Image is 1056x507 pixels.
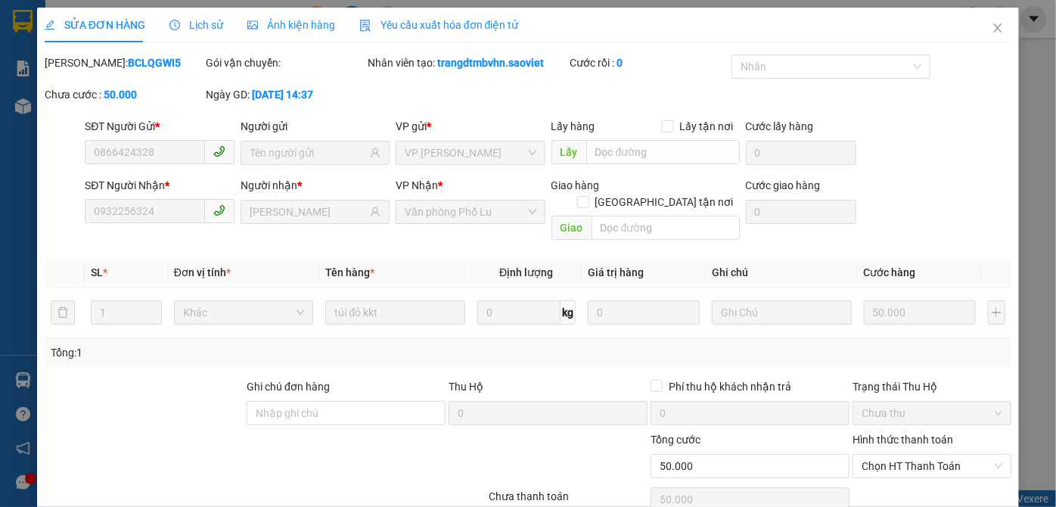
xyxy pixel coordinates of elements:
div: Cước rồi : [570,54,728,71]
span: Lịch sử [169,19,223,31]
div: Ngày GD: [207,86,365,103]
span: Định lượng [499,266,553,278]
input: Ghi chú đơn hàng [247,401,446,425]
span: Đơn vị tính [174,266,231,278]
label: Ghi chú đơn hàng [247,381,330,393]
span: Giá trị hàng [588,266,644,278]
span: kg [561,300,576,325]
div: Nhân viên tạo: [368,54,567,71]
span: Giao hàng [551,179,600,191]
button: plus [988,300,1006,325]
div: Chưa cước : [45,86,203,103]
span: Phí thu hộ khách nhận trả [663,378,797,395]
span: phone [213,145,225,157]
b: [DATE] 14:37 [253,89,314,101]
img: icon [359,20,371,32]
b: trangdtmbvhn.saoviet [437,57,544,69]
span: VP Nhận [396,179,438,191]
input: Cước giao hàng [746,200,856,224]
th: Ghi chú [706,258,858,288]
input: Tên người gửi [250,145,367,161]
span: Giao [551,216,592,240]
input: 0 [864,300,976,325]
div: SĐT Người Gửi [85,118,234,135]
input: VD: Bàn, Ghế [325,300,465,325]
span: user [370,148,380,158]
span: SL [91,266,103,278]
button: Close [977,8,1019,50]
span: Văn phòng Phố Lu [405,201,536,223]
span: Chọn HT Thanh Toán [862,455,1002,477]
span: Lấy tận nơi [674,118,740,135]
label: Cước giao hàng [746,179,821,191]
b: BCLQGWI5 [128,57,181,69]
span: phone [213,204,225,216]
input: Dọc đường [586,140,740,164]
input: Tên người nhận [250,204,367,220]
label: Hình thức thanh toán [853,434,953,446]
span: SỬA ĐƠN HÀNG [45,19,145,31]
span: Tên hàng [325,266,374,278]
div: [PERSON_NAME]: [45,54,203,71]
span: Thu Hộ [449,381,483,393]
b: 50.000 [104,89,137,101]
span: Cước hàng [864,266,916,278]
div: Trạng thái Thu Hộ [853,378,1011,395]
div: Gói vận chuyển: [207,54,365,71]
span: clock-circle [169,20,180,30]
div: Người nhận [241,177,390,194]
span: Lấy [551,140,586,164]
span: Khác [183,301,305,324]
span: Chưa thu [862,402,1002,425]
span: edit [45,20,55,30]
span: close [992,22,1004,34]
span: picture [247,20,258,30]
div: Tổng: 1 [51,344,408,361]
span: Ảnh kiện hàng [247,19,335,31]
div: VP gửi [396,118,545,135]
span: [GEOGRAPHIC_DATA] tận nơi [589,194,740,210]
input: 0 [588,300,700,325]
div: SĐT Người Nhận [85,177,234,194]
span: Yêu cầu xuất hóa đơn điện tử [359,19,519,31]
span: VP Gia Lâm [405,142,536,164]
span: Lấy hàng [551,120,595,132]
b: 0 [617,57,623,69]
label: Cước lấy hàng [746,120,814,132]
div: Người gửi [241,118,390,135]
button: delete [51,300,75,325]
input: Dọc đường [592,216,740,240]
span: user [370,207,380,217]
span: Tổng cước [651,434,700,446]
input: Ghi Chú [712,300,852,325]
input: Cước lấy hàng [746,141,856,165]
